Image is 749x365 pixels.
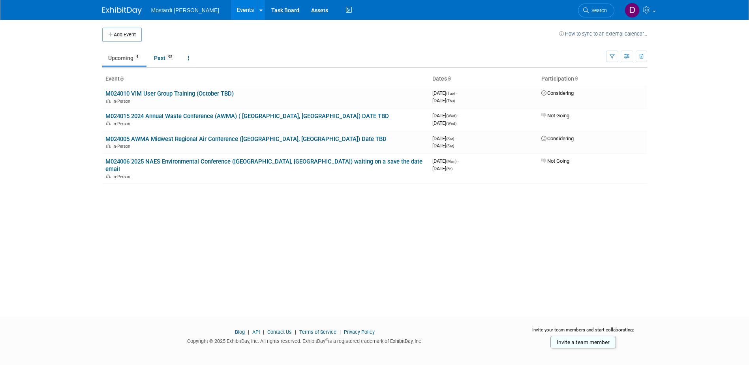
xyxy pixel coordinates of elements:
a: Privacy Policy [344,329,375,335]
a: Terms of Service [299,329,336,335]
th: Participation [538,72,647,86]
a: How to sync to an external calendar... [559,31,647,37]
th: Event [102,72,429,86]
img: In-Person Event [106,144,111,148]
span: Mostardi [PERSON_NAME] [151,7,220,13]
span: (Wed) [446,114,456,118]
span: In-Person [113,121,133,126]
span: | [293,329,298,335]
span: - [455,135,456,141]
span: (Mon) [446,159,456,164]
img: Dan Grabowski [625,3,640,18]
span: (Sat) [446,137,454,141]
span: (Tue) [446,91,455,96]
span: [DATE] [432,90,457,96]
span: | [261,329,266,335]
span: In-Person [113,144,133,149]
span: Considering [541,135,574,141]
a: M024006 2025 NAES Environmental Conference ([GEOGRAPHIC_DATA], [GEOGRAPHIC_DATA]) waiting on a sa... [105,158,422,173]
img: In-Person Event [106,121,111,125]
span: (Wed) [446,121,456,126]
button: Add Event [102,28,142,42]
span: - [458,158,459,164]
a: M024010 VIM User Group Training (October TBD) [105,90,234,97]
span: [DATE] [432,143,454,149]
a: Upcoming4 [102,51,146,66]
span: - [456,90,457,96]
span: Not Going [541,158,569,164]
span: [DATE] [432,113,459,119]
a: Contact Us [267,329,292,335]
span: | [338,329,343,335]
a: Search [578,4,614,17]
span: In-Person [113,99,133,104]
span: (Thu) [446,99,455,103]
span: 4 [134,54,141,60]
span: Search [589,8,607,13]
a: Sort by Participation Type [574,75,578,82]
img: In-Person Event [106,174,111,178]
a: M024015 2024 Annual Waste Conference (AWMA) ( [GEOGRAPHIC_DATA], [GEOGRAPHIC_DATA]) DATE TBD [105,113,389,120]
img: ExhibitDay [102,7,142,15]
a: API [252,329,260,335]
a: Past95 [148,51,180,66]
span: (Sat) [446,144,454,148]
div: Copyright © 2025 ExhibitDay, Inc. All rights reserved. ExhibitDay is a registered trademark of Ex... [102,336,508,345]
sup: ® [325,338,328,342]
a: Sort by Event Name [120,75,124,82]
span: [DATE] [432,166,452,171]
img: In-Person Event [106,99,111,103]
span: Not Going [541,113,569,119]
a: Blog [235,329,245,335]
span: In-Person [113,174,133,179]
a: M024005 AWMA Midwest Regional Air Conference ([GEOGRAPHIC_DATA], [GEOGRAPHIC_DATA]) Date TBD [105,135,387,143]
a: Sort by Start Date [447,75,451,82]
span: [DATE] [432,98,455,103]
span: | [246,329,251,335]
div: Invite your team members and start collaborating: [520,327,647,339]
span: [DATE] [432,158,459,164]
span: (Fri) [446,167,452,171]
th: Dates [429,72,538,86]
span: [DATE] [432,120,456,126]
span: 95 [166,54,175,60]
span: [DATE] [432,135,456,141]
span: Considering [541,90,574,96]
a: Invite a team member [550,336,616,348]
span: - [458,113,459,119]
